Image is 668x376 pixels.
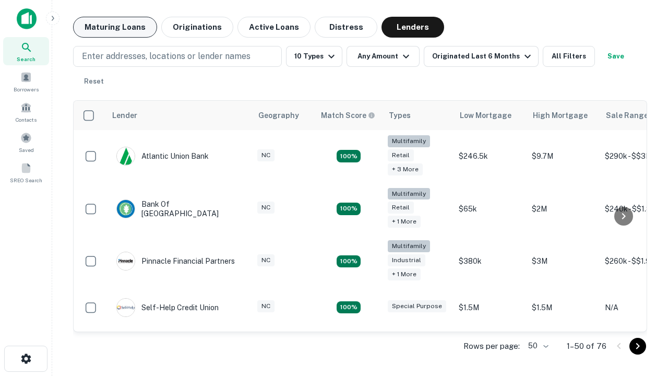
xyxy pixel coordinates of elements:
div: Originated Last 6 Months [432,50,534,63]
div: NC [257,149,275,161]
h6: Match Score [321,110,373,121]
a: Contacts [3,98,49,126]
td: $65k [454,183,527,236]
span: Contacts [16,115,37,124]
button: Any Amount [347,46,420,67]
div: Matching Properties: 10, hasApolloMatch: undefined [337,150,361,162]
span: SREO Search [10,176,42,184]
span: Search [17,55,35,63]
a: Search [3,37,49,65]
iframe: Chat Widget [616,292,668,343]
a: SREO Search [3,158,49,186]
span: Borrowers [14,85,39,93]
p: 1–50 of 76 [567,340,606,352]
th: Lender [106,101,252,130]
div: Multifamily [388,135,430,147]
th: Types [383,101,454,130]
div: Atlantic Union Bank [116,147,209,166]
div: Sale Range [606,109,648,122]
div: Types [389,109,411,122]
img: picture [117,299,135,316]
div: Retail [388,202,414,214]
div: Lender [112,109,137,122]
button: Enter addresses, locations or lender names [73,46,282,67]
div: NC [257,300,275,312]
div: Low Mortgage [460,109,511,122]
div: Matching Properties: 13, hasApolloMatch: undefined [337,255,361,268]
div: NC [257,254,275,266]
div: + 1 more [388,268,421,280]
td: $246.5k [454,130,527,183]
button: 10 Types [286,46,342,67]
div: Special Purpose [388,300,446,312]
img: picture [117,147,135,165]
th: Geography [252,101,315,130]
img: picture [117,252,135,270]
div: Multifamily [388,240,430,252]
button: Distress [315,17,377,38]
p: Enter addresses, locations or lender names [82,50,250,63]
span: Saved [19,146,34,154]
td: $1.5M [454,288,527,327]
div: NC [257,202,275,214]
button: Maturing Loans [73,17,157,38]
button: Originated Last 6 Months [424,46,539,67]
th: Capitalize uses an advanced AI algorithm to match your search with the best lender. The match sco... [315,101,383,130]
div: Matching Properties: 17, hasApolloMatch: undefined [337,203,361,215]
th: High Mortgage [527,101,600,130]
div: Geography [258,109,299,122]
div: + 3 more [388,163,423,175]
td: $380k [454,235,527,288]
th: Low Mortgage [454,101,527,130]
td: $3M [527,235,600,288]
button: Reset [77,71,111,92]
div: Multifamily [388,188,430,200]
button: Originations [161,17,233,38]
div: Industrial [388,254,425,266]
img: picture [117,200,135,218]
button: All Filters [543,46,595,67]
a: Saved [3,128,49,156]
button: Active Loans [237,17,311,38]
div: Capitalize uses an advanced AI algorithm to match your search with the best lender. The match sco... [321,110,375,121]
p: Rows per page: [463,340,520,352]
button: Go to next page [629,338,646,355]
button: Save your search to get updates of matches that match your search criteria. [599,46,633,67]
td: $1.5M [527,288,600,327]
td: $2M [527,183,600,236]
div: High Mortgage [533,109,588,122]
div: Self-help Credit Union [116,298,219,317]
div: Retail [388,149,414,161]
div: Bank Of [GEOGRAPHIC_DATA] [116,199,242,218]
div: 50 [524,338,550,354]
div: Matching Properties: 11, hasApolloMatch: undefined [337,301,361,314]
button: Lenders [381,17,444,38]
a: Borrowers [3,67,49,96]
img: capitalize-icon.png [17,8,37,29]
div: Pinnacle Financial Partners [116,252,235,271]
td: $9.7M [527,130,600,183]
div: + 1 more [388,216,421,228]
